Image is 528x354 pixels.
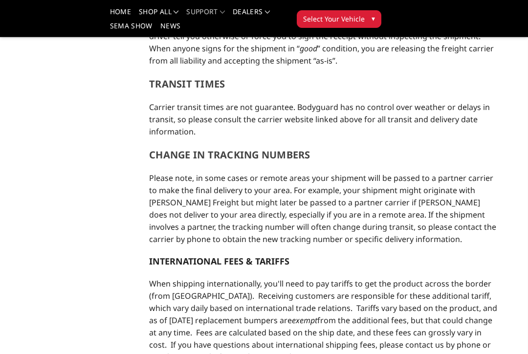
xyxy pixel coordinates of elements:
button: Select Your Vehicle [297,10,381,28]
strong: INTERNATIONAL FEES & TARIFFS [149,255,289,267]
a: shop all [139,8,178,22]
a: Dealers [233,8,270,22]
a: Home [110,8,131,22]
em: exempt [292,315,317,326]
font: Please note, in some cases or remote areas your shipment will be passed to a partner carrier to m... [149,173,496,244]
a: Support [186,8,225,22]
a: SEMA Show [110,22,153,37]
em: good [300,43,317,54]
strong: TRANSIT TIMES [149,77,225,90]
strong: CHANGE IN TRACKING NUMBERS [149,148,310,161]
span: ▾ [372,13,375,23]
a: News [160,22,180,37]
span: Select Your Vehicle [303,14,365,24]
font: Carrier transit times are not guarantee. Bodyguard has no control over weather or delays in trans... [149,102,490,137]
